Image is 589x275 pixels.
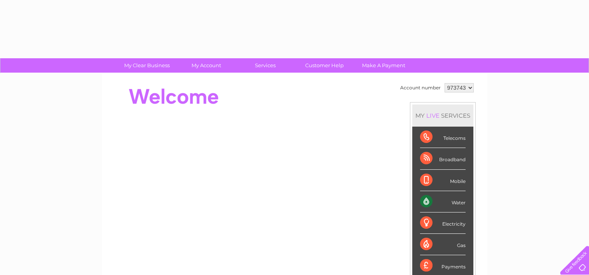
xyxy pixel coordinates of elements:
[174,58,238,73] a: My Account
[420,148,466,169] div: Broadband
[292,58,357,73] a: Customer Help
[420,127,466,148] div: Telecoms
[412,104,473,127] div: MY SERVICES
[233,58,297,73] a: Services
[115,58,179,73] a: My Clear Business
[352,58,416,73] a: Make A Payment
[420,170,466,191] div: Mobile
[420,212,466,234] div: Electricity
[420,191,466,212] div: Water
[398,81,443,94] td: Account number
[420,234,466,255] div: Gas
[425,112,441,119] div: LIVE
